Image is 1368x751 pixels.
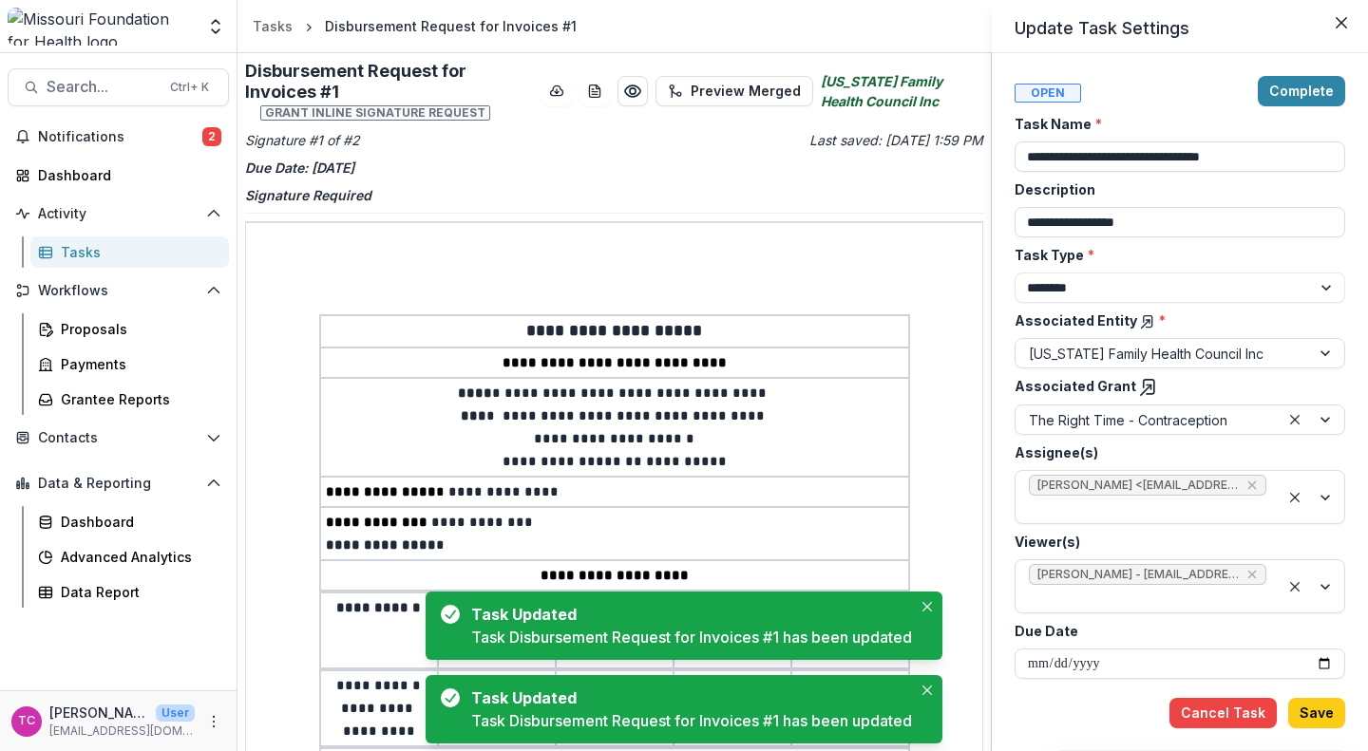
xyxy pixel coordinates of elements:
[1326,8,1357,38] button: Close
[1015,376,1334,397] label: Associated Grant
[471,626,912,648] div: Task Disbursement Request for Invoices #1 has been updated
[1015,84,1081,103] span: Open
[1283,408,1306,431] div: Clear selected options
[1015,114,1334,134] label: Task Name
[1015,179,1334,199] label: Description
[1288,698,1345,728] button: Save
[1283,486,1306,509] div: Clear selected options
[1037,568,1239,581] span: [PERSON_NAME] - [EMAIL_ADDRESS][DOMAIN_NAME]
[1015,442,1334,462] label: Assignee(s)
[1037,479,1239,492] span: [PERSON_NAME] <[EMAIL_ADDRESS][DOMAIN_NAME]> ([EMAIL_ADDRESS][DOMAIN_NAME])
[1244,565,1260,584] div: Remove Deena Scotti - dlauverscotti@mffh.org
[471,709,912,732] div: Task Disbursement Request for Invoices #1 has been updated
[1015,310,1334,330] label: Associated Entity
[471,603,904,626] div: Task Updated
[1283,575,1306,598] div: Clear selected options
[916,679,939,702] button: Close
[1015,621,1334,641] label: Due Date
[471,686,904,709] div: Task Updated
[1244,476,1260,495] div: Remove Tori Cope <tcope@mffh.org> (tcope@mffh.org)
[1169,698,1277,728] button: Cancel Task
[1258,76,1345,106] button: Complete
[1015,532,1334,552] label: Viewer(s)
[916,595,939,618] button: Close
[1015,245,1334,265] label: Task Type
